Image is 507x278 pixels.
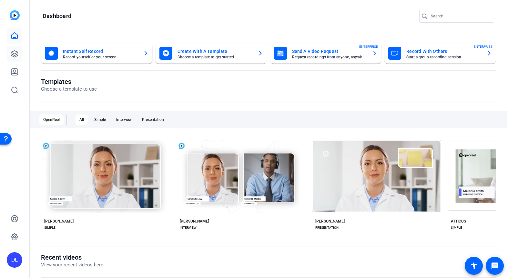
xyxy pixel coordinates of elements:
[63,47,138,55] mat-card-title: Instant Self Record
[41,78,97,85] h1: Templates
[41,85,97,93] p: Choose a template to use
[41,253,103,261] h1: Recent videos
[451,219,466,224] div: ATTICUS
[292,55,367,59] mat-card-subtitle: Request recordings from anyone, anywhere
[451,225,462,230] div: SIMPLE
[470,262,478,270] mat-icon: accessibility
[431,12,489,20] input: Search
[406,55,482,59] mat-card-subtitle: Start a group recording session
[156,43,267,64] button: Create With A TemplateChoose a template to get started
[177,55,253,59] mat-card-subtitle: Choose a template to get started
[384,43,496,64] button: Record With OthersStart a group recording sessionENTERPRISE
[90,114,110,125] div: Simple
[315,219,345,224] div: [PERSON_NAME]
[39,114,64,125] div: OpenReel
[270,43,381,64] button: Send A Video RequestRequest recordings from anyone, anywhereENTERPRISE
[43,12,71,20] h1: Dashboard
[359,44,378,49] span: ENTERPRISE
[44,225,56,230] div: SIMPLE
[10,10,20,20] img: blue-gradient.svg
[491,262,499,270] mat-icon: message
[177,47,253,55] mat-card-title: Create With A Template
[112,114,136,125] div: Interview
[41,43,152,64] button: Instant Self RecordRecord yourself or your screen
[406,47,482,55] mat-card-title: Record With Others
[292,47,367,55] mat-card-title: Send A Video Request
[180,225,197,230] div: INTERVIEW
[474,44,492,49] span: ENTERPRISE
[63,55,138,59] mat-card-subtitle: Record yourself or your screen
[315,225,339,230] div: PRESENTATION
[138,114,168,125] div: Presentation
[44,219,74,224] div: [PERSON_NAME]
[7,252,22,268] div: DL
[41,261,103,269] p: View your recent videos here
[180,219,209,224] div: [PERSON_NAME]
[76,114,88,125] div: All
